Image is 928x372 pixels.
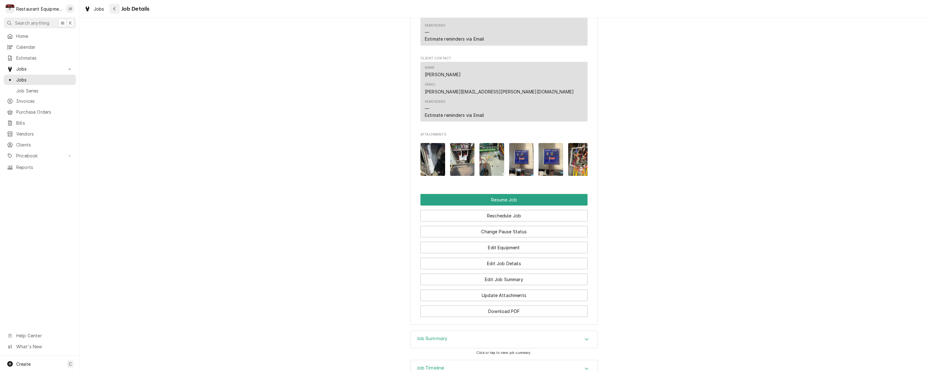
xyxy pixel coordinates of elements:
[16,66,63,72] span: Jobs
[16,343,72,350] span: What's New
[425,99,484,118] div: Reminders
[6,4,14,13] div: R
[69,20,72,26] span: K
[16,131,73,137] span: Vendors
[420,221,588,237] div: Button Group Row
[420,274,588,285] button: Edit Job Summary
[417,365,444,371] h3: Job Timeline
[420,206,588,221] div: Button Group Row
[420,226,588,237] button: Change Pause Status
[16,109,73,115] span: Purchase Orders
[4,151,76,161] a: Go to Pricebook
[94,6,104,12] span: Jobs
[4,118,76,128] a: Bills
[420,132,588,181] div: Attachments
[425,65,461,78] div: Name
[16,332,72,339] span: Help Center
[420,242,588,253] button: Edit Equipment
[16,152,63,159] span: Pricebook
[16,77,73,83] span: Jobs
[4,140,76,150] a: Clients
[425,36,484,42] div: Estimate reminders via Email
[4,341,76,352] a: Go to What's New
[420,138,588,181] span: Attachments
[417,336,448,342] h3: Job Summary
[120,5,150,13] span: Job Details
[16,98,73,104] span: Invoices
[420,56,588,61] span: Client Contact
[425,23,484,42] div: Reminders
[420,237,588,253] div: Button Group Row
[411,331,598,348] div: Accordion Header
[16,164,73,171] span: Reports
[420,143,445,176] img: xMW8djEsTOuAFVXBjvy1
[425,105,429,112] div: —
[425,23,445,28] div: Reminders
[420,194,588,206] div: Button Group Row
[425,65,435,70] div: Name
[538,143,563,176] img: gOvpnROQNulJSxWSPQU8
[420,132,588,137] span: Attachments
[4,53,76,63] a: Estimates
[420,269,588,285] div: Button Group Row
[66,4,74,13] div: Jaired Brunty's Avatar
[420,62,588,122] div: Contact
[16,55,73,61] span: Estimates
[479,143,504,176] img: LxW1zZmqS2wOVBii4O3j
[4,330,76,341] a: Go to Help Center
[450,143,475,176] img: m7FiKBr3QZCRXYpCNb5H
[4,75,76,85] a: Jobs
[420,285,588,301] div: Button Group Row
[16,120,73,126] span: Bills
[476,351,531,355] span: Click or tap to view job summary.
[60,20,65,26] span: ⌘
[4,96,76,106] a: Invoices
[568,143,593,176] img: q8sa0j1SPSwts0vxhXwI
[15,20,49,26] span: Search anything
[425,71,461,78] div: [PERSON_NAME]
[16,87,73,94] span: Job Series
[425,112,484,118] div: Estimate reminders via Email
[4,86,76,96] a: Job Series
[425,29,429,36] div: —
[4,162,76,172] a: Reports
[420,253,588,269] div: Button Group Row
[425,82,436,87] div: Email
[16,361,31,367] span: Create
[420,194,588,317] div: Button Group
[420,210,588,221] button: Reschedule Job
[420,194,588,206] button: Resume Job
[425,82,574,95] div: Email
[69,361,72,367] span: C
[420,301,588,317] div: Button Group Row
[4,17,76,28] button: Search anything⌘K
[6,4,14,13] div: Restaurant Equipment Diagnostics's Avatar
[4,129,76,139] a: Vendors
[16,33,73,39] span: Home
[420,258,588,269] button: Edit Job Details
[82,4,107,14] a: Jobs
[110,4,120,14] button: Navigate back
[420,290,588,301] button: Update Attachments
[420,56,588,124] div: Client Contact
[425,99,445,104] div: Reminders
[425,13,574,18] a: [PERSON_NAME][EMAIL_ADDRESS][PERSON_NAME][DOMAIN_NAME]
[16,141,73,148] span: Clients
[4,107,76,117] a: Purchase Orders
[4,64,76,74] a: Go to Jobs
[66,4,74,13] div: JB
[411,331,598,348] button: Accordion Details Expand Trigger
[425,89,574,94] a: [PERSON_NAME][EMAIL_ADDRESS][PERSON_NAME][DOMAIN_NAME]
[509,143,534,176] img: BcA2CPdiR1K2CJgQuIKP
[410,330,598,349] div: Job Summary
[420,62,588,124] div: Client Contact List
[4,42,76,52] a: Calendar
[16,44,73,50] span: Calendar
[16,6,62,12] div: Restaurant Equipment Diagnostics
[420,305,588,317] button: Download PDF
[4,31,76,41] a: Home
